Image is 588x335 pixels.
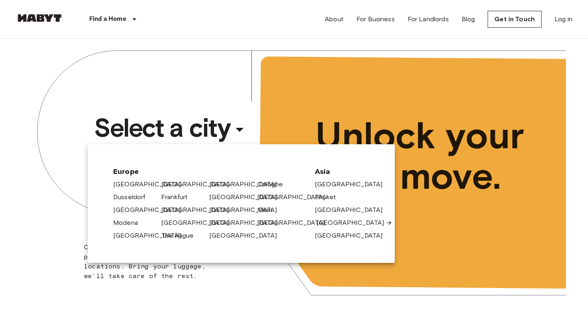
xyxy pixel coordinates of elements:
a: Modena [113,218,146,228]
a: [GEOGRAPHIC_DATA] [161,218,237,228]
span: Europe [113,167,302,176]
a: Phuket [315,192,344,202]
a: [GEOGRAPHIC_DATA] [209,192,285,202]
a: [GEOGRAPHIC_DATA] [113,231,189,240]
a: The Hague [161,231,202,240]
a: [GEOGRAPHIC_DATA] [113,205,189,215]
a: [GEOGRAPHIC_DATA] [209,218,285,228]
a: [GEOGRAPHIC_DATA] [209,231,285,240]
span: Asia [315,167,369,176]
a: [GEOGRAPHIC_DATA] [316,218,392,228]
a: [GEOGRAPHIC_DATA] [209,205,285,215]
a: Milan [257,205,280,215]
a: [GEOGRAPHIC_DATA] [257,192,333,202]
a: [GEOGRAPHIC_DATA] [209,180,285,189]
a: [GEOGRAPHIC_DATA] [315,180,391,189]
a: Dusseldorf [113,192,154,202]
a: Cologne [257,180,291,189]
a: Frankfurt [161,192,196,202]
a: [GEOGRAPHIC_DATA] [315,231,391,240]
a: [GEOGRAPHIC_DATA] [315,205,391,215]
a: [GEOGRAPHIC_DATA] [161,180,237,189]
a: [GEOGRAPHIC_DATA] [161,205,237,215]
a: [GEOGRAPHIC_DATA] [257,218,333,228]
a: [GEOGRAPHIC_DATA] [113,180,189,189]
